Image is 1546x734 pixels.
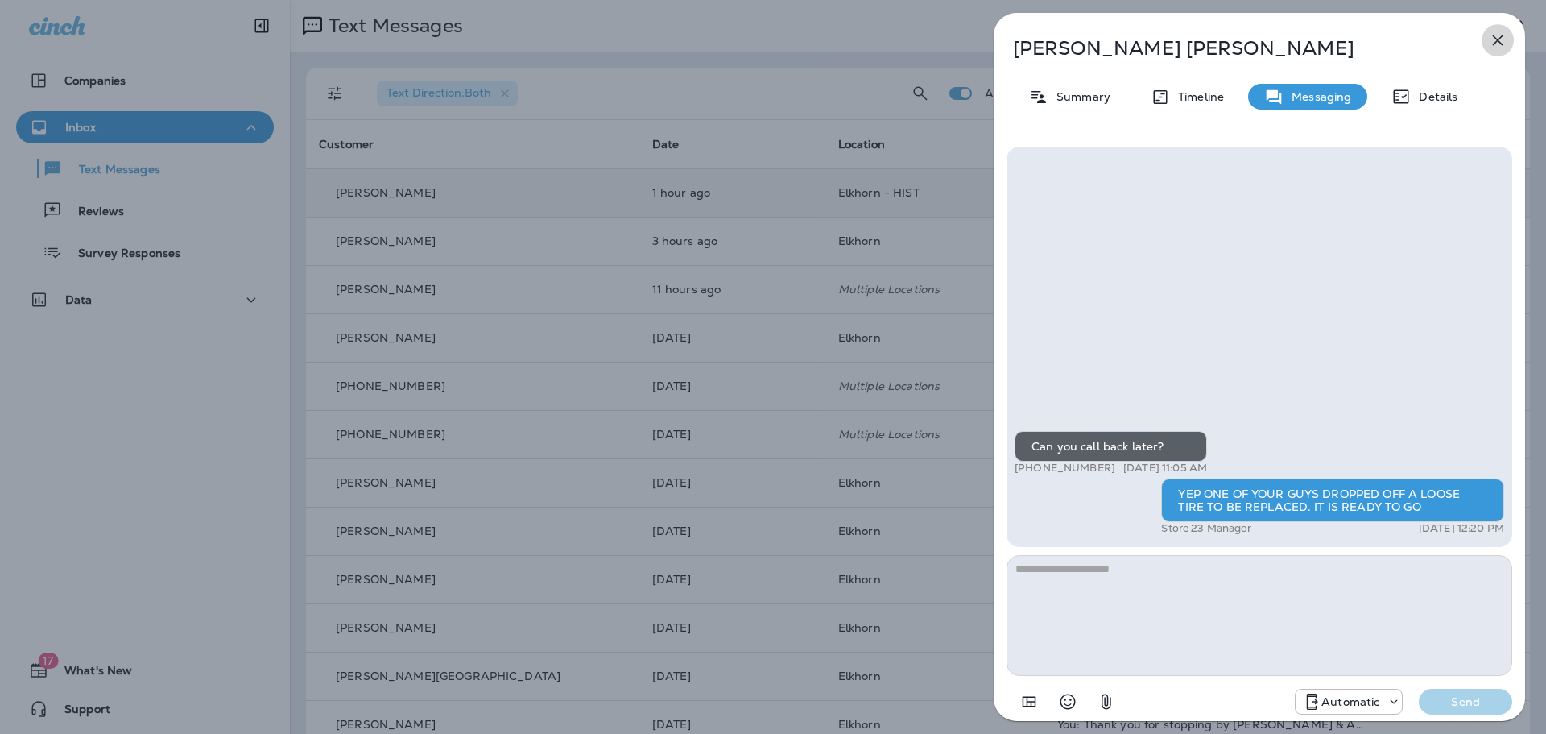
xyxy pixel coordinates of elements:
[1321,695,1379,708] p: Automatic
[1015,431,1207,462] div: Can you call back later?
[1015,462,1115,475] p: [PHONE_NUMBER]
[1170,90,1224,103] p: Timeline
[1048,90,1110,103] p: Summary
[1284,90,1351,103] p: Messaging
[1161,479,1504,522] div: YEP ONE OF YOUR GUYS DROPPED OFF A LOOSE TIRE TO BE REPLACED. IT IS READY TO GO
[1123,462,1207,475] p: [DATE] 11:05 AM
[1013,37,1453,60] p: [PERSON_NAME] [PERSON_NAME]
[1411,90,1457,103] p: Details
[1052,686,1084,718] button: Select an emoji
[1419,522,1504,535] p: [DATE] 12:20 PM
[1013,686,1045,718] button: Add in a premade template
[1161,522,1250,535] p: Store 23 Manager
